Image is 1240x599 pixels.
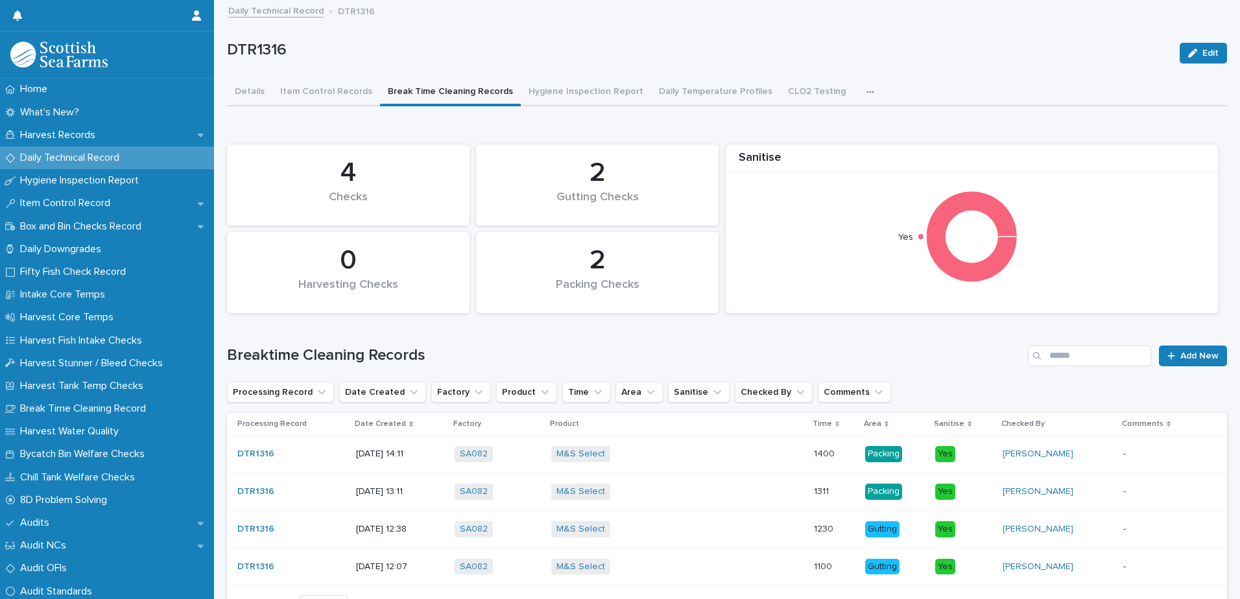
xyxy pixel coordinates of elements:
span: Add New [1180,351,1219,360]
button: Comments [818,382,891,403]
a: SA082 [460,449,488,460]
p: [DATE] 12:38 [356,524,444,535]
a: Daily Technical Record [228,3,324,18]
div: 0 [249,244,447,277]
p: What's New? [15,106,89,119]
button: Item Control Records [272,79,380,106]
p: Area [864,417,881,431]
p: 1400 [814,446,837,460]
a: [PERSON_NAME] [1003,561,1073,572]
a: M&S Select [556,449,605,460]
p: Harvest Fish Intake Checks [15,335,152,347]
div: Yes [935,446,955,462]
a: M&S Select [556,524,605,535]
tr: DTR1316 [DATE] 12:07SA082 M&S Select 11001100 GuttingYes[PERSON_NAME] -- [227,548,1227,585]
p: Home [15,83,58,95]
button: Sanitise [668,382,730,403]
tr: DTR1316 [DATE] 13:11SA082 M&S Select 13111311 PackingYes[PERSON_NAME] -- [227,473,1227,510]
div: Harvesting Checks [249,278,447,305]
p: - [1123,559,1128,572]
h1: Breaktime Cleaning Records [227,346,1023,365]
p: 1100 [814,559,835,572]
div: Checks [249,191,447,218]
p: [DATE] 13:11 [356,486,444,497]
p: 1311 [814,484,831,497]
p: Bycatch Bin Welfare Checks [15,448,155,460]
p: Product [550,417,579,431]
p: - [1123,521,1128,535]
a: Add New [1159,346,1227,366]
p: Audit Standards [15,585,102,598]
p: Audit NCs [15,539,77,552]
div: Packing Checks [498,278,697,305]
div: Sanitise [726,151,1218,172]
div: Yes [935,559,955,575]
p: Factory [453,417,481,431]
p: Harvest Core Temps [15,311,124,323]
tr: DTR1316 [DATE] 12:38SA082 M&S Select 12301230 GuttingYes[PERSON_NAME] -- [227,510,1227,548]
a: SA082 [460,524,488,535]
div: 2 [498,244,697,277]
a: [PERSON_NAME] [1003,449,1073,460]
a: DTR1316 [237,524,274,535]
p: 1230 [814,521,836,535]
button: Processing Record [227,382,334,403]
button: Date Created [339,382,426,403]
span: Edit [1202,49,1219,58]
p: Checked By [1001,417,1045,431]
p: - [1123,484,1128,497]
a: M&S Select [556,561,605,572]
p: Daily Technical Record [15,152,130,164]
p: - [1123,446,1128,460]
button: Time [562,382,610,403]
button: Hygiene Inspection Report [521,79,651,106]
a: DTR1316 [237,486,274,497]
button: Product [496,382,557,403]
a: SA082 [460,486,488,497]
p: Item Control Record [15,197,121,209]
button: Break Time Cleaning Records [380,79,521,106]
p: Comments [1122,417,1163,431]
p: Processing Record [237,417,307,431]
a: [PERSON_NAME] [1003,486,1073,497]
div: Packing [865,446,902,462]
input: Search [1028,346,1151,366]
p: Audit OFIs [15,562,77,574]
p: Date Created [355,417,406,431]
p: Fifty Fish Check Record [15,266,136,278]
p: [DATE] 12:07 [356,561,444,572]
p: Harvest Water Quality [15,425,129,438]
a: SA082 [460,561,488,572]
p: 8D Problem Solving [15,494,117,506]
button: Checked By [735,382,813,403]
p: Sanitise [934,417,964,431]
div: Gutting [865,559,900,575]
p: [DATE] 14:11 [356,449,444,460]
p: DTR1316 [338,3,375,18]
text: Yes [899,233,914,242]
button: Factory [431,382,491,403]
p: Break Time Cleaning Record [15,403,156,415]
div: 4 [249,157,447,189]
a: DTR1316 [237,561,274,572]
p: Audits [15,517,60,529]
p: DTR1316 [227,41,1169,60]
p: Daily Downgrades [15,243,112,255]
button: Daily Temperature Profiles [651,79,780,106]
p: Hygiene Inspection Report [15,174,149,187]
tr: DTR1316 [DATE] 14:11SA082 M&S Select 14001400 PackingYes[PERSON_NAME] -- [227,436,1227,473]
p: Harvest Records [15,129,106,141]
button: Details [227,79,272,106]
div: Gutting [865,521,900,537]
button: Area [615,382,663,403]
div: Yes [935,484,955,500]
button: Edit [1180,43,1227,64]
div: Gutting Checks [498,191,697,218]
button: CLO2 Testing [780,79,853,106]
img: mMrefqRFQpe26GRNOUkG [10,41,108,67]
p: Time [813,417,832,431]
div: 2 [498,157,697,189]
a: [PERSON_NAME] [1003,524,1073,535]
a: DTR1316 [237,449,274,460]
